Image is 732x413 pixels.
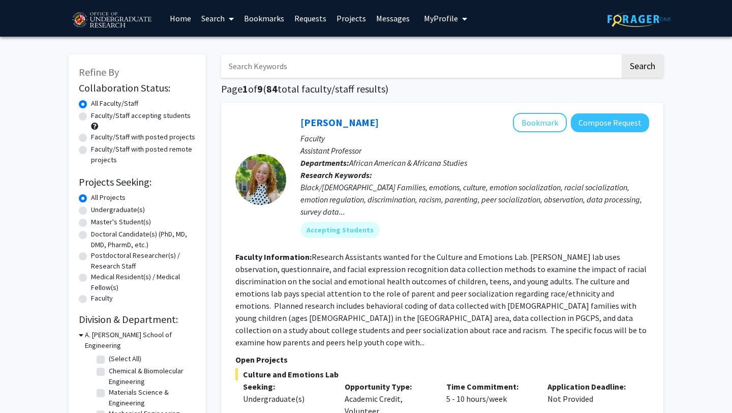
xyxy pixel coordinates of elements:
a: Home [165,1,196,36]
label: All Projects [91,192,126,203]
a: Messages [371,1,415,36]
span: Refine By [79,66,119,78]
label: Postdoctoral Researcher(s) / Research Staff [91,250,196,272]
mat-chip: Accepting Students [300,222,380,238]
a: Search [196,1,239,36]
label: Chemical & Biomolecular Engineering [109,366,193,387]
a: Bookmarks [239,1,289,36]
p: Assistant Professor [300,144,649,157]
label: Materials Science & Engineering [109,387,193,408]
fg-read-more: Research Assistants wanted for the Culture and Emotions Lab. [PERSON_NAME] lab uses observation, ... [235,252,647,347]
input: Search Keywords [221,54,620,78]
div: Undergraduate(s) [243,393,329,405]
span: My Profile [424,13,458,23]
img: ForagerOne Logo [607,11,671,27]
label: Medical Resident(s) / Medical Fellow(s) [91,272,196,293]
iframe: Chat [8,367,43,405]
label: Faculty/Staff with posted projects [91,132,195,142]
a: [PERSON_NAME] [300,116,379,129]
label: Master's Student(s) [91,217,151,227]
span: 84 [266,82,278,95]
b: Research Keywords: [300,170,372,180]
h2: Division & Department: [79,313,196,326]
p: Opportunity Type: [345,380,431,393]
label: Faculty/Staff accepting students [91,110,191,121]
a: Projects [331,1,371,36]
h1: Page of ( total faculty/staff results) [221,83,663,95]
b: Departments: [300,158,349,168]
span: Culture and Emotions Lab [235,368,649,380]
b: Faculty Information: [235,252,312,262]
label: Faculty [91,293,113,304]
button: Add Angel Dunbar to Bookmarks [513,113,567,132]
label: Undergraduate(s) [91,204,145,215]
p: Open Projects [235,353,649,366]
label: (Select All) [109,353,141,364]
span: 1 [242,82,248,95]
span: African American & Africana Studies [349,158,467,168]
label: Faculty/Staff with posted remote projects [91,144,196,165]
h3: A. [PERSON_NAME] School of Engineering [85,330,196,351]
h2: Projects Seeking: [79,176,196,188]
button: Compose Request to Angel Dunbar [571,113,649,132]
p: Time Commitment: [446,380,533,393]
p: Seeking: [243,380,329,393]
span: 9 [257,82,263,95]
button: Search [622,54,663,78]
label: All Faculty/Staff [91,98,138,109]
p: Application Deadline: [547,380,634,393]
h2: Collaboration Status: [79,82,196,94]
img: University of Maryland Logo [69,8,155,33]
label: Doctoral Candidate(s) (PhD, MD, DMD, PharmD, etc.) [91,229,196,250]
p: Faculty [300,132,649,144]
a: Requests [289,1,331,36]
div: Black/[DEMOGRAPHIC_DATA] Families, emotions, culture, emotion socialization, racial socialization... [300,181,649,218]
